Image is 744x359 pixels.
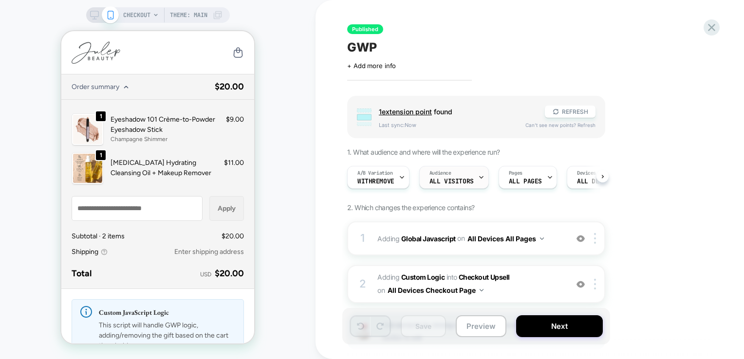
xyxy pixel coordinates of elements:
[11,83,42,114] img: Julep Eyeshadow 101 Crème-to-Powder Eyeshadow Stick in Champagne Shimmer
[377,284,385,296] span: on
[153,236,183,249] strong: $20.00
[123,7,150,23] span: CHECKOUT
[357,178,394,185] span: WithRemove
[577,280,585,288] img: crossed eye
[401,273,445,281] b: Custom Logic
[594,233,596,244] img: close
[377,232,563,246] span: Adding
[457,232,465,244] span: on
[388,283,484,297] button: All Devices Checkout Page
[545,106,595,118] button: REFRESH
[401,234,456,242] b: Global Javascript
[347,62,396,70] span: + Add more info
[37,277,174,286] h1: Custom JavaScript Logic
[171,16,183,27] a: Cart
[10,215,37,226] span: Shipping
[139,240,150,247] span: USD
[347,203,474,212] span: 2. Which changes the experience contains?
[38,81,41,90] span: 1
[509,178,542,185] span: ALL PAGES
[540,237,544,240] img: down arrow
[38,120,41,128] span: 1
[10,201,63,209] span: Subtotal · 2 items
[401,315,446,337] button: Save
[49,126,156,147] p: [MEDICAL_DATA] Hydrating Cleansing Oil + Makeup Remover
[594,279,596,289] img: close
[347,24,383,34] span: Published
[377,273,445,281] span: Adding
[577,178,617,185] span: ALL DEVICES
[525,122,595,128] span: Can't see new points? Refresh
[467,232,544,246] button: All Devices All Pages
[358,229,368,248] div: 1
[10,52,58,60] span: Order summary
[379,108,432,116] span: 1 extension point
[516,315,603,337] button: Next
[379,122,516,128] span: Last sync: Now
[577,234,585,243] img: crossed eye
[11,122,42,153] img: Vitamin E Hydrating Cleansing Oil + Makeup Remover
[163,126,183,137] span: $11.00
[456,315,506,337] button: Preview
[113,216,183,225] span: Enter shipping address
[577,170,596,177] span: Devices
[165,83,183,93] span: $9.00
[459,273,510,281] span: Checkout Upsell
[429,170,451,177] span: Audience
[446,273,457,281] span: INTO
[379,108,535,116] span: found
[37,289,174,320] p: This script will handle GWP logic, adding/removing the gift based on the cart threshold.
[160,201,183,209] span: $20.00
[49,104,158,112] p: Champagne Shimmer
[358,274,368,294] div: 2
[347,148,500,156] span: 1. What audience and where will the experience run?
[480,289,484,291] img: down arrow
[49,83,158,104] p: Eyeshadow 101 Crème-to-Powder Eyeshadow Stick
[10,79,183,155] section: Shopping cart
[429,178,474,185] span: All Visitors
[10,237,30,248] strong: Total
[347,40,377,54] span: GWP
[170,7,207,23] span: Theme: MAIN
[153,50,183,61] strong: $20.00
[357,170,393,177] span: A/B Variation
[509,170,522,177] span: Pages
